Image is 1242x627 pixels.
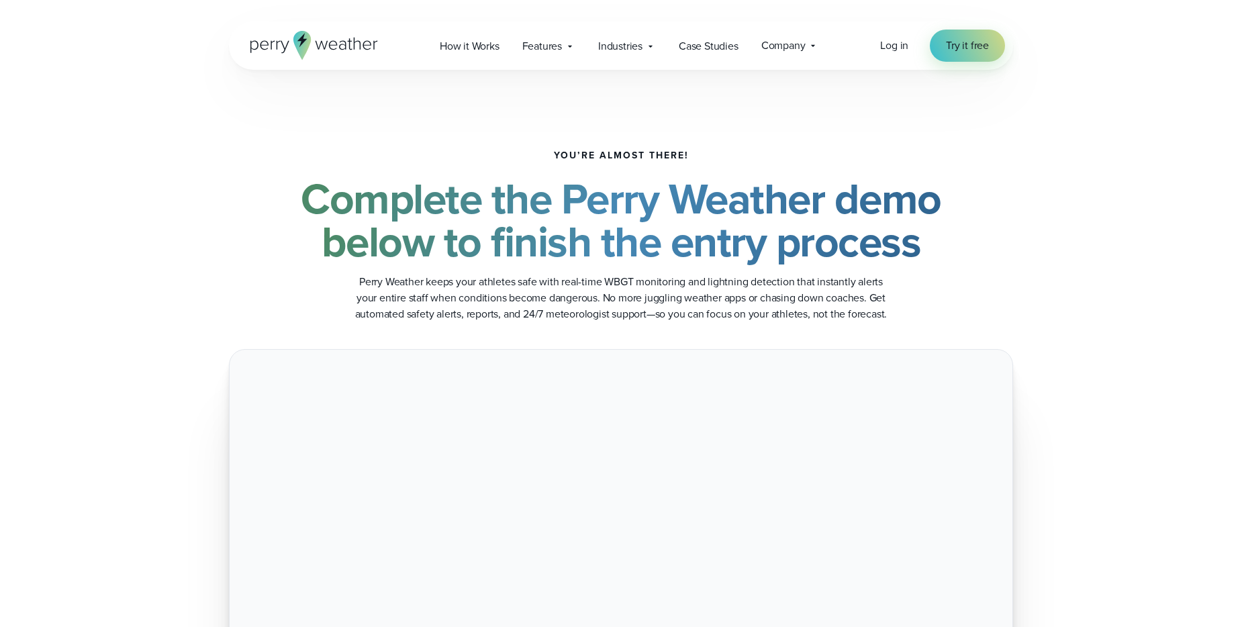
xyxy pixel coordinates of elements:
[930,30,1005,62] a: Try it free
[667,32,750,60] a: Case Studies
[428,32,511,60] a: How it Works
[880,38,908,53] span: Log in
[761,38,806,54] span: Company
[554,150,689,161] h5: You’re almost there!
[598,38,642,54] span: Industries
[522,38,562,54] span: Features
[880,38,908,54] a: Log in
[679,38,738,54] span: Case Studies
[301,167,941,273] strong: Complete the Perry Weather demo below to finish the entry process
[352,274,890,322] p: Perry Weather keeps your athletes safe with real-time WBGT monitoring and lightning detection tha...
[440,38,499,54] span: How it Works
[946,38,989,54] span: Try it free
